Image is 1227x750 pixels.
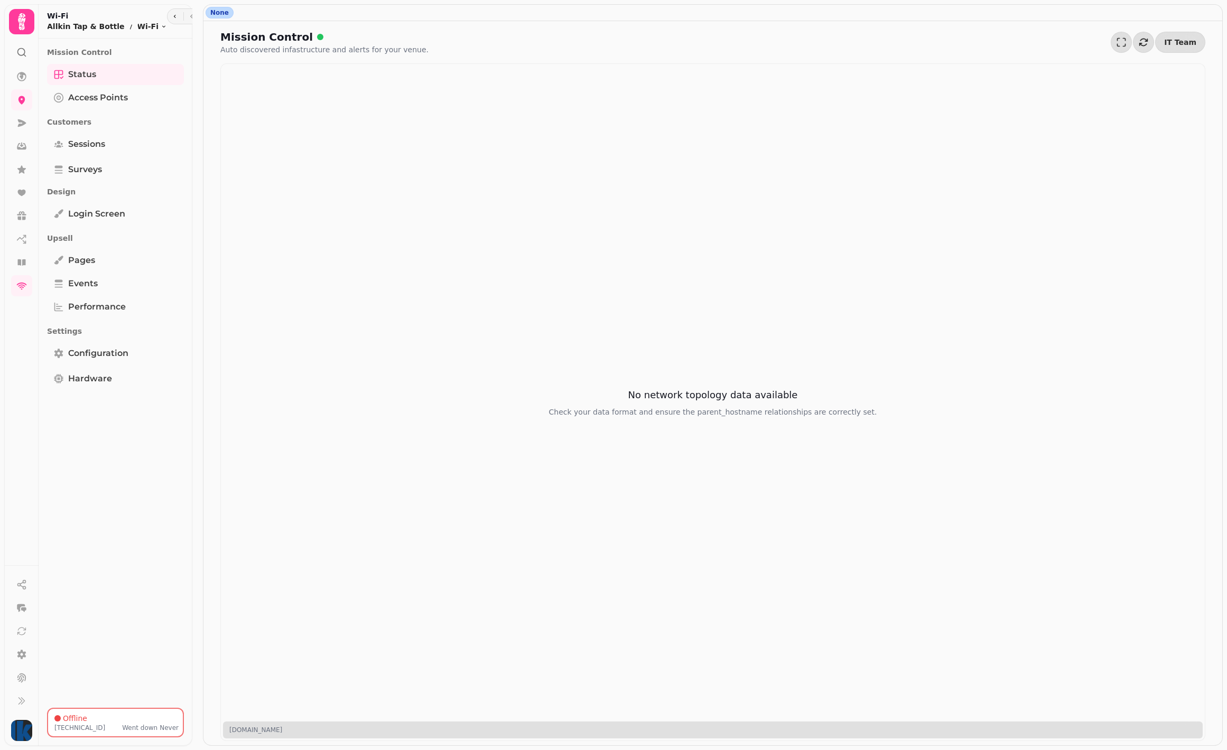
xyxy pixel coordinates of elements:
[122,724,157,732] span: Went down
[549,388,877,402] p: No network topology data available
[68,208,125,220] span: Login screen
[47,296,184,317] a: Performance
[63,713,87,724] p: Offline
[47,112,184,132] p: Customers
[54,724,105,732] p: [TECHNICAL_ID]
[229,726,282,734] p: [DOMAIN_NAME]
[220,44,429,55] p: Auto discovered infastructure and alerts for your venue.
[68,254,95,267] span: Pages
[47,21,167,32] nav: breadcrumb
[220,30,313,44] span: Mission Control
[47,708,184,737] button: Offline[TECHNICAL_ID]Went downNever
[160,724,179,732] span: Never
[549,407,877,417] p: Check your data format and ensure the parent_hostname relationships are correctly set.
[47,203,184,224] a: Login screen
[206,7,234,18] div: None
[47,21,125,32] p: Allkin Tap & Bottle
[68,91,128,104] span: Access Points
[1155,32,1205,53] button: IT Team
[39,39,192,708] nav: Tabs
[47,87,184,108] a: Access Points
[47,159,184,180] a: Surveys
[47,273,184,294] a: Events
[47,64,184,85] a: Status
[47,368,184,389] a: Hardware
[11,720,32,741] img: User avatar
[47,343,184,364] a: Configuration
[68,68,96,81] span: Status
[47,11,167,21] h2: Wi-Fi
[9,720,34,741] button: User avatar
[47,134,184,155] a: Sessions
[1164,39,1196,46] span: IT Team
[47,250,184,271] a: Pages
[68,372,112,385] span: Hardware
[68,163,102,176] span: Surveys
[137,21,167,32] button: Wi-Fi
[68,347,128,360] span: Configuration
[68,301,126,313] span: Performance
[47,182,184,201] p: Design
[47,229,184,248] p: Upsell
[68,138,105,151] span: Sessions
[68,277,98,290] span: Events
[47,322,184,341] p: Settings
[47,43,184,62] p: Mission Control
